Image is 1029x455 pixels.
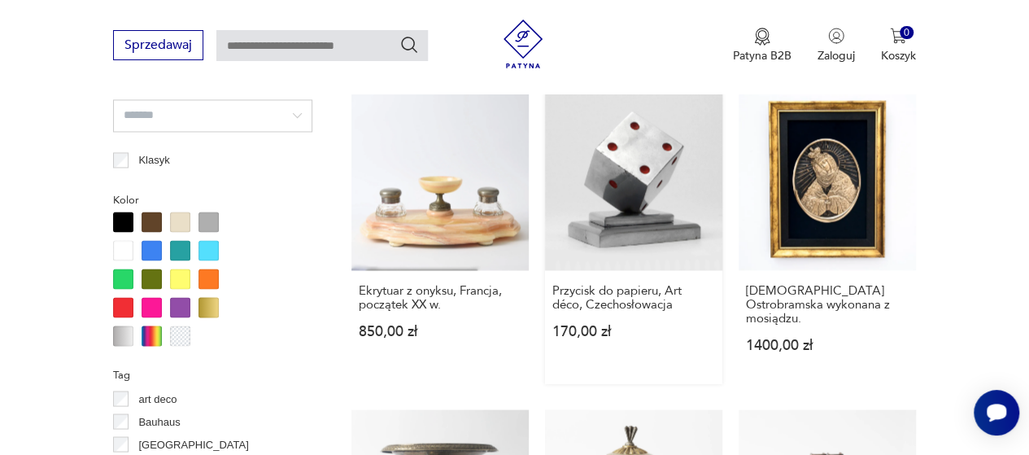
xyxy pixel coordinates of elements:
[746,338,909,352] p: 1400,00 zł
[818,48,855,63] p: Zaloguj
[552,324,715,338] p: 170,00 zł
[138,413,180,431] p: Bauhaus
[359,283,521,311] h3: Ekrytuar z onyksu, Francja, początek XX w.
[881,28,916,63] button: 0Koszyk
[733,48,791,63] p: Patyna B2B
[545,93,722,383] a: Przycisk do papieru, Art déco, CzechosłowacjaPrzycisk do papieru, Art déco, Czechosłowacja170,00 zł
[733,28,791,63] a: Ikona medaluPatyna B2B
[138,435,248,453] p: [GEOGRAPHIC_DATA]
[113,41,203,52] a: Sprzedawaj
[552,283,715,311] h3: Przycisk do papieru, Art déco, Czechosłowacja
[499,20,547,68] img: Patyna - sklep z meblami i dekoracjami vintage
[113,30,203,60] button: Sprzedawaj
[113,365,312,383] p: Tag
[113,191,312,209] p: Kolor
[828,28,844,44] img: Ikonka użytkownika
[818,28,855,63] button: Zaloguj
[900,26,913,40] div: 0
[351,93,529,383] a: Ekrytuar z onyksu, Francja, początek XX w.Ekrytuar z onyksu, Francja, początek XX w.850,00 zł
[739,93,916,383] a: Matka Boża Ostrobramska wykonana z mosiądzu.[DEMOGRAPHIC_DATA] Ostrobramska wykonana z mosiądzu.1...
[754,28,770,46] img: Ikona medalu
[746,283,909,325] h3: [DEMOGRAPHIC_DATA] Ostrobramska wykonana z mosiądzu.
[399,35,419,55] button: Szukaj
[359,324,521,338] p: 850,00 zł
[138,151,169,169] p: Klasyk
[890,28,906,44] img: Ikona koszyka
[974,390,1019,435] iframe: Smartsupp widget button
[881,48,916,63] p: Koszyk
[733,28,791,63] button: Patyna B2B
[138,390,177,408] p: art deco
